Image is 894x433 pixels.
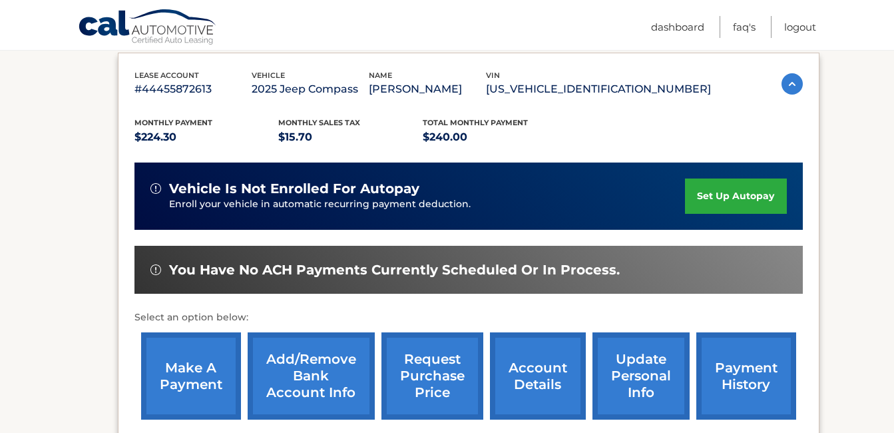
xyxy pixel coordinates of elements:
span: name [369,71,392,80]
span: lease account [134,71,199,80]
span: You have no ACH payments currently scheduled or in process. [169,262,620,278]
p: [US_VEHICLE_IDENTIFICATION_NUMBER] [486,80,711,99]
span: Total Monthly Payment [423,118,528,127]
a: account details [490,332,586,420]
a: Dashboard [651,16,704,38]
p: Enroll your vehicle in automatic recurring payment deduction. [169,197,686,212]
a: set up autopay [685,179,786,214]
p: $15.70 [278,128,423,147]
p: $240.00 [423,128,567,147]
a: request purchase price [381,332,483,420]
a: payment history [696,332,796,420]
a: Cal Automotive [78,9,218,47]
img: accordion-active.svg [782,73,803,95]
a: FAQ's [733,16,756,38]
p: Select an option below: [134,310,803,326]
p: [PERSON_NAME] [369,80,486,99]
img: alert-white.svg [150,264,161,275]
a: update personal info [592,332,690,420]
span: vehicle [252,71,285,80]
p: #44455872613 [134,80,252,99]
span: vehicle is not enrolled for autopay [169,181,419,197]
span: Monthly Payment [134,118,212,127]
a: make a payment [141,332,241,420]
span: vin [486,71,500,80]
p: 2025 Jeep Compass [252,80,369,99]
img: alert-white.svg [150,183,161,194]
p: $224.30 [134,128,279,147]
span: Monthly sales Tax [278,118,360,127]
a: Add/Remove bank account info [248,332,375,420]
a: Logout [784,16,816,38]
